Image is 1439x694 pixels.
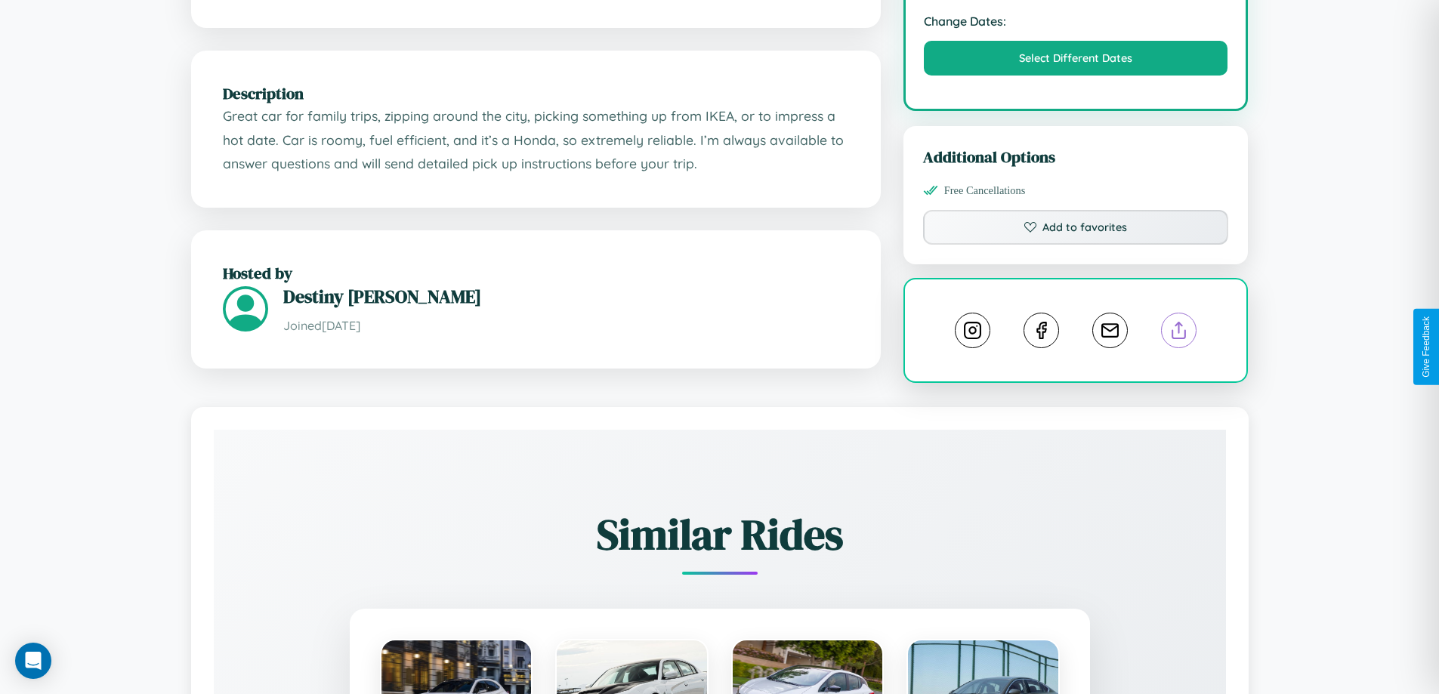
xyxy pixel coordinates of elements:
span: Free Cancellations [944,184,1026,197]
strong: Change Dates: [924,14,1228,29]
h3: Additional Options [923,146,1229,168]
div: Give Feedback [1421,316,1431,378]
h2: Description [223,82,849,104]
button: Add to favorites [923,210,1229,245]
button: Select Different Dates [924,41,1228,76]
div: Open Intercom Messenger [15,643,51,679]
h2: Similar Rides [267,505,1173,563]
h3: Destiny [PERSON_NAME] [283,284,849,309]
p: Joined [DATE] [283,315,849,337]
p: Great car for family trips, zipping around the city, picking something up from IKEA, or to impres... [223,104,849,176]
h2: Hosted by [223,262,849,284]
